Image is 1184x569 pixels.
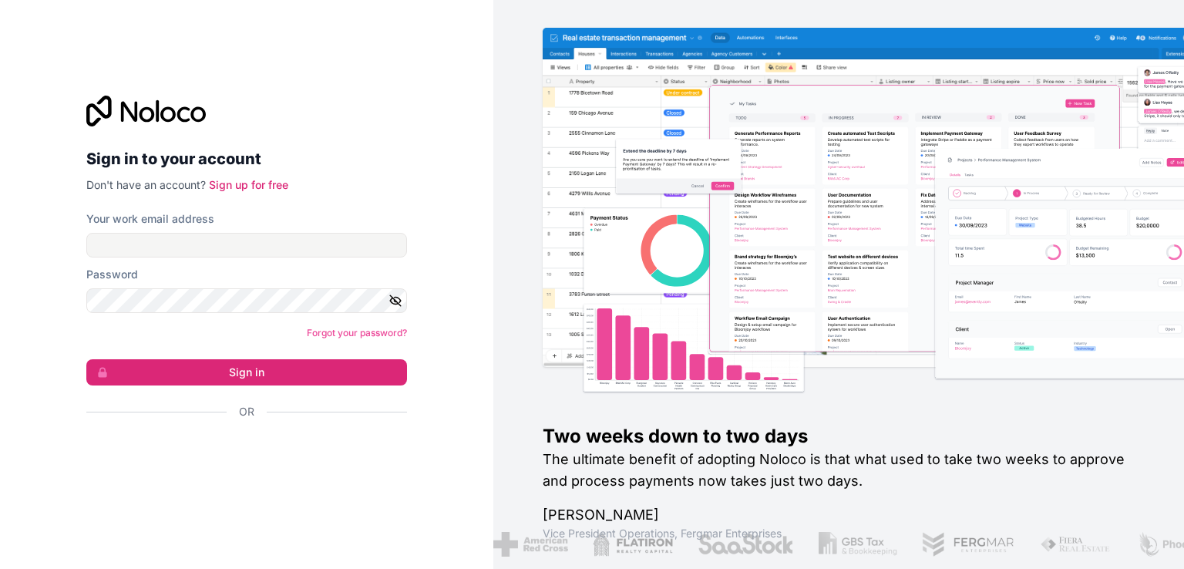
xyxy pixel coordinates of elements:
label: Password [86,267,138,282]
img: /assets/flatiron-C8eUkumj.png [593,532,673,557]
a: Sign up for free [209,178,288,191]
img: /assets/gbstax-C-GtDUiK.png [819,532,897,557]
h1: Two weeks down to two days [543,424,1135,449]
button: Sign in [86,359,407,386]
h2: The ultimate benefit of adopting Noloco is that what used to take two weeks to approve and proces... [543,449,1135,492]
h1: Vice President Operations , Fergmar Enterprises [543,526,1135,541]
input: Email address [86,233,407,258]
h2: Sign in to your account [86,145,407,173]
h1: [PERSON_NAME] [543,504,1135,526]
img: /assets/saastock-C6Zbiodz.png [698,532,795,557]
span: Or [239,404,254,419]
img: /assets/fiera-fwj2N5v4.png [1040,532,1112,557]
img: /assets/fergmar-CudnrXN5.png [922,532,1016,557]
img: /assets/american-red-cross-BAupjrZR.png [493,532,568,557]
a: Forgot your password? [307,327,407,338]
input: Password [86,288,407,313]
span: Don't have an account? [86,178,206,191]
label: Your work email address [86,211,214,227]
